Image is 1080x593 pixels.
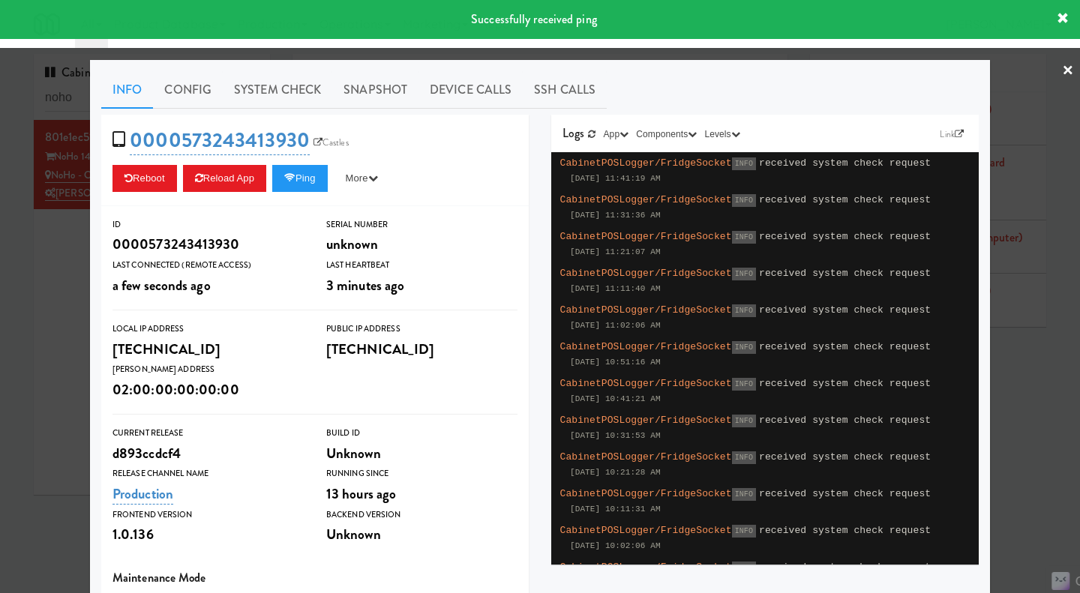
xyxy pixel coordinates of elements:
[112,466,304,481] div: Release Channel Name
[759,451,931,463] span: received system check request
[732,378,756,391] span: INFO
[759,415,931,426] span: received system check request
[600,127,633,142] button: App
[570,358,661,367] span: [DATE] 10:51:16 AM
[418,71,523,109] a: Device Calls
[562,124,584,142] span: Logs
[326,466,517,481] div: Running Since
[112,258,304,273] div: Last Connected (Remote Access)
[732,525,756,538] span: INFO
[112,165,177,192] button: Reboot
[732,415,756,427] span: INFO
[759,268,931,279] span: received system check request
[334,165,390,192] button: More
[732,341,756,354] span: INFO
[272,165,328,192] button: Ping
[112,337,304,362] div: [TECHNICAL_ID]
[153,71,223,109] a: Config
[560,341,732,352] span: CabinetPOSLogger/FridgeSocket
[112,232,304,257] div: 0000573243413930
[130,126,310,155] a: 0000573243413930
[732,451,756,464] span: INFO
[112,377,304,403] div: 02:00:00:00:00:00
[112,362,304,377] div: [PERSON_NAME] Address
[560,562,732,573] span: CabinetPOSLogger/FridgeSocket
[560,194,732,205] span: CabinetPOSLogger/FridgeSocket
[310,135,352,150] a: Castles
[732,194,756,207] span: INFO
[112,426,304,441] div: Current Release
[759,488,931,499] span: received system check request
[326,484,396,504] span: 13 hours ago
[112,217,304,232] div: ID
[570,541,661,550] span: [DATE] 10:02:06 AM
[732,562,756,574] span: INFO
[732,488,756,501] span: INFO
[112,484,173,505] a: Production
[326,217,517,232] div: Serial Number
[112,508,304,523] div: Frontend Version
[471,10,597,28] span: Successfully received ping
[560,525,732,536] span: CabinetPOSLogger/FridgeSocket
[700,127,743,142] button: Levels
[632,127,700,142] button: Components
[523,71,607,109] a: SSH Calls
[560,157,732,169] span: CabinetPOSLogger/FridgeSocket
[326,426,517,441] div: Build Id
[759,157,931,169] span: received system check request
[759,304,931,316] span: received system check request
[326,258,517,273] div: Last Heartbeat
[570,247,661,256] span: [DATE] 11:21:07 AM
[570,174,661,183] span: [DATE] 11:41:19 AM
[732,157,756,170] span: INFO
[112,275,211,295] span: a few seconds ago
[112,441,304,466] div: d893ccdcf4
[759,194,931,205] span: received system check request
[560,304,732,316] span: CabinetPOSLogger/FridgeSocket
[570,211,661,220] span: [DATE] 11:31:36 AM
[560,415,732,426] span: CabinetPOSLogger/FridgeSocket
[560,231,732,242] span: CabinetPOSLogger/FridgeSocket
[326,337,517,362] div: [TECHNICAL_ID]
[759,525,931,536] span: received system check request
[732,304,756,317] span: INFO
[759,562,931,573] span: received system check request
[570,284,661,293] span: [DATE] 11:11:40 AM
[223,71,332,109] a: System Check
[1062,48,1074,94] a: ×
[560,451,732,463] span: CabinetPOSLogger/FridgeSocket
[570,431,661,440] span: [DATE] 10:31:53 AM
[936,127,967,142] a: Link
[326,522,517,547] div: Unknown
[570,505,661,514] span: [DATE] 10:11:31 AM
[570,468,661,477] span: [DATE] 10:21:28 AM
[570,321,661,330] span: [DATE] 11:02:06 AM
[560,268,732,279] span: CabinetPOSLogger/FridgeSocket
[326,508,517,523] div: Backend Version
[759,378,931,389] span: received system check request
[560,378,732,389] span: CabinetPOSLogger/FridgeSocket
[570,394,661,403] span: [DATE] 10:41:21 AM
[759,341,931,352] span: received system check request
[183,165,266,192] button: Reload App
[732,268,756,280] span: INFO
[112,322,304,337] div: Local IP Address
[732,231,756,244] span: INFO
[326,275,404,295] span: 3 minutes ago
[101,71,153,109] a: Info
[332,71,418,109] a: Snapshot
[759,231,931,242] span: received system check request
[112,569,206,586] span: Maintenance Mode
[326,232,517,257] div: unknown
[326,322,517,337] div: Public IP Address
[112,522,304,547] div: 1.0.136
[326,441,517,466] div: Unknown
[560,488,732,499] span: CabinetPOSLogger/FridgeSocket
